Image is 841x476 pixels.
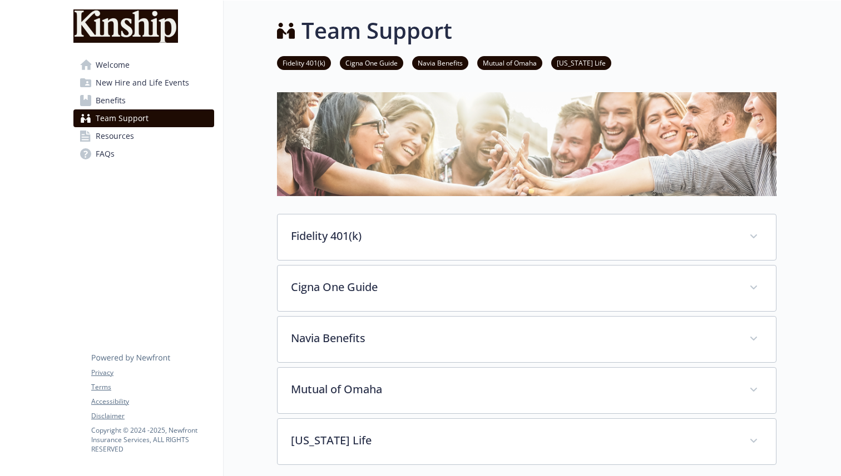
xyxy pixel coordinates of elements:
[551,57,611,68] a: [US_STATE] Life
[291,228,736,244] p: Fidelity 401(k)
[91,368,214,378] a: Privacy
[91,411,214,421] a: Disclaimer
[96,92,126,109] span: Benefits
[73,145,214,163] a: FAQs
[278,368,776,413] div: Mutual of Omaha
[277,92,776,196] img: team support page banner
[301,14,452,47] h1: Team Support
[291,279,736,295] p: Cigna One Guide
[277,57,331,68] a: Fidelity 401(k)
[91,397,214,407] a: Accessibility
[96,56,130,74] span: Welcome
[412,57,468,68] a: Navia Benefits
[73,92,214,109] a: Benefits
[73,109,214,127] a: Team Support
[291,381,736,398] p: Mutual of Omaha
[278,214,776,260] div: Fidelity 401(k)
[96,74,189,92] span: New Hire and Life Events
[73,56,214,74] a: Welcome
[278,419,776,464] div: [US_STATE] Life
[278,317,776,362] div: Navia Benefits
[340,57,403,68] a: Cigna One Guide
[73,74,214,92] a: New Hire and Life Events
[91,425,214,454] p: Copyright © 2024 - 2025 , Newfront Insurance Services, ALL RIGHTS RESERVED
[291,330,736,347] p: Navia Benefits
[278,265,776,311] div: Cigna One Guide
[73,127,214,145] a: Resources
[96,127,134,145] span: Resources
[96,145,115,163] span: FAQs
[96,109,149,127] span: Team Support
[91,382,214,392] a: Terms
[477,57,542,68] a: Mutual of Omaha
[291,432,736,449] p: [US_STATE] Life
